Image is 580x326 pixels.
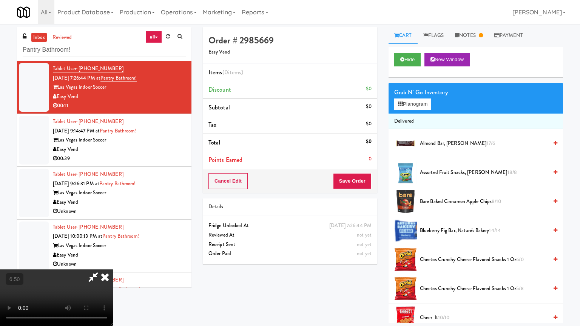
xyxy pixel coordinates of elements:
[389,114,563,129] li: Delivered
[53,127,100,134] span: [DATE] 9:14:47 PM at
[333,173,372,189] button: Save Order
[100,74,137,82] a: Pantry Bathroom!
[208,103,230,112] span: Subtotal
[208,49,372,55] h5: Easy Vend
[17,6,30,19] img: Micromart
[208,231,372,240] div: Reviewed At
[420,284,548,294] span: Cheetos Crunchy Cheese Flavored Snacks 1 Oz
[53,171,123,178] a: Tablet User· [PHONE_NUMBER]
[76,171,123,178] span: · [PHONE_NUMBER]
[53,83,186,92] div: Las Vegas Indoor Soccer
[208,85,231,94] span: Discount
[53,118,123,125] a: Tablet User· [PHONE_NUMBER]
[417,255,557,264] div: Cheetos Crunchy Cheese Flavored Snacks 1 Oz6/0
[208,120,216,129] span: Tax
[208,35,372,45] h4: Order # 2985669
[208,240,372,249] div: Receipt Sent
[53,207,186,216] div: Unknown
[487,140,495,147] span: 17/6
[208,68,243,77] span: Items
[366,102,372,111] div: $0
[507,169,517,176] span: 18/8
[438,314,450,321] span: 10/10
[53,251,186,260] div: Easy Vend
[357,241,372,248] span: not yet
[418,27,450,44] a: Flags
[366,137,372,146] div: $0
[417,168,557,177] div: Assorted Fruit Snacks, [PERSON_NAME]18/8
[51,33,74,42] a: reviewed
[208,173,248,189] button: Cancel Edit
[420,255,548,264] span: Cheetos Crunchy Cheese Flavored Snacks 1 Oz
[366,84,372,94] div: $0
[222,68,244,77] span: (0 )
[417,197,557,206] div: Bare Baked Cinnamon Apple Chips8/10
[420,139,548,148] span: Almond Bar, [PERSON_NAME]
[417,139,557,148] div: Almond Bar, [PERSON_NAME]17/6
[53,154,186,163] div: 00:39
[17,114,191,167] li: Tablet User· [PHONE_NUMBER][DATE] 9:14:47 PM atPantry Bathroom!Las Vegas Indoor SoccerEasy Vend00:39
[53,188,186,198] div: Las Vegas Indoor Soccer
[53,180,99,187] span: [DATE] 9:26:31 PM at
[99,180,136,187] a: Pantry Bathroom!
[394,87,557,98] div: Grab N' Go Inventory
[76,118,123,125] span: · [PHONE_NUMBER]
[420,313,548,323] span: Cheez-It
[424,53,470,66] button: New Window
[146,31,162,43] a: all
[228,68,242,77] ng-pluralize: items
[100,127,136,134] a: Pantry Bathroom!
[449,27,489,44] a: Notes
[53,65,123,72] a: Tablet User· [PHONE_NUMBER]
[17,167,191,220] li: Tablet User· [PHONE_NUMBER][DATE] 9:26:31 PM atPantry Bathroom!Las Vegas Indoor SoccerEasy VendUn...
[417,284,557,294] div: Cheetos Crunchy Cheese Flavored Snacks 1 Oz5/8
[366,119,372,129] div: $0
[357,250,372,257] span: not yet
[489,227,501,234] span: 14/14
[516,256,523,263] span: 6/0
[17,220,191,272] li: Tablet User· [PHONE_NUMBER][DATE] 10:00:13 PM atPantry Bathroom!Las Vegas Indoor SoccerEasy VendU...
[417,313,557,323] div: Cheez-It10/10
[420,168,548,177] span: Assorted Fruit Snacks, [PERSON_NAME]
[53,101,186,111] div: 00:11
[53,223,123,231] a: Tablet User· [PHONE_NUMBER]
[53,198,186,207] div: Easy Vend
[76,223,123,231] span: · [PHONE_NUMBER]
[53,232,102,240] span: [DATE] 10:00:13 PM at
[53,260,186,269] div: Unknown
[492,198,501,205] span: 8/10
[357,231,372,238] span: not yet
[17,61,191,114] li: Tablet User· [PHONE_NUMBER][DATE] 7:26:44 PM atPantry Bathroom!Las Vegas Indoor SoccerEasy Vend00:11
[208,138,221,147] span: Total
[53,74,100,81] span: [DATE] 7:26:44 PM at
[53,92,186,101] div: Easy Vend
[76,65,123,72] span: · [PHONE_NUMBER]
[53,145,186,154] div: Easy Vend
[23,43,186,57] input: Search vision orders
[103,285,140,292] a: Pantry Bathroom!
[489,27,529,44] a: Payment
[417,226,557,235] div: Blueberry Fig Bar, Nature's Bakery14/14
[102,232,139,240] a: Pantry Bathroom!
[208,249,372,258] div: Order Paid
[394,98,431,110] button: Planogram
[420,226,548,235] span: Blueberry Fig Bar, Nature's Bakery
[516,285,523,292] span: 5/8
[389,27,418,44] a: Cart
[329,221,372,231] div: [DATE] 7:26:44 PM
[208,221,372,231] div: Fridge Unlocked At
[208,155,242,164] span: Points Earned
[31,33,47,42] a: inbox
[369,154,372,164] div: 0
[394,53,421,66] button: Hide
[53,241,186,251] div: Las Vegas Indoor Soccer
[53,135,186,145] div: Las Vegas Indoor Soccer
[420,197,548,206] span: Bare Baked Cinnamon Apple Chips
[208,202,372,212] div: Details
